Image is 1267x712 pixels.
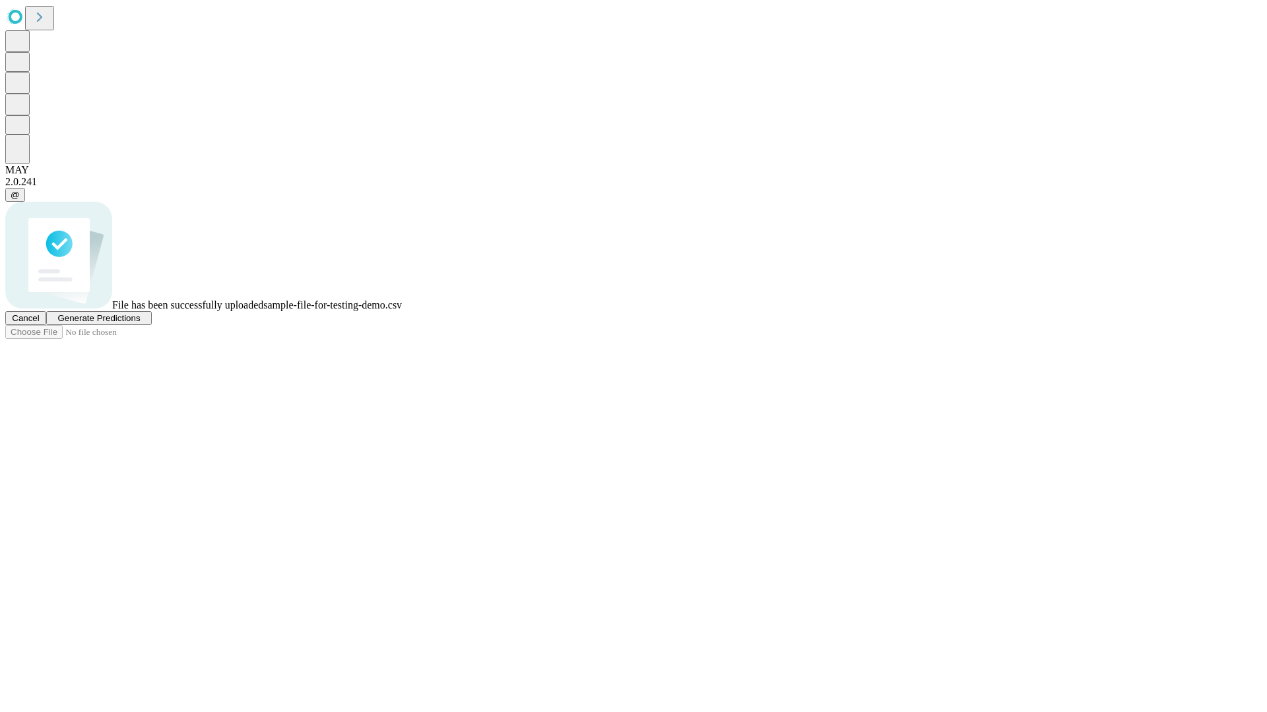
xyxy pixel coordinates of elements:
span: File has been successfully uploaded [112,299,263,311]
button: Generate Predictions [46,311,152,325]
button: Cancel [5,311,46,325]
span: @ [11,190,20,200]
span: Generate Predictions [57,313,140,323]
div: MAY [5,164,1262,176]
span: sample-file-for-testing-demo.csv [263,299,402,311]
button: @ [5,188,25,202]
div: 2.0.241 [5,176,1262,188]
span: Cancel [12,313,40,323]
